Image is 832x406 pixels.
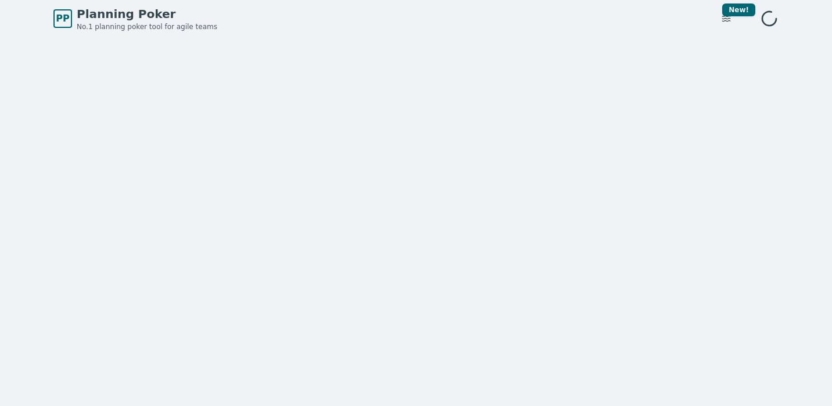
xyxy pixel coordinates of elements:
[53,6,217,31] a: PPPlanning PokerNo.1 planning poker tool for agile teams
[722,3,755,16] div: New!
[77,6,217,22] span: Planning Poker
[716,8,737,29] button: New!
[77,22,217,31] span: No.1 planning poker tool for agile teams
[56,12,69,26] span: PP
